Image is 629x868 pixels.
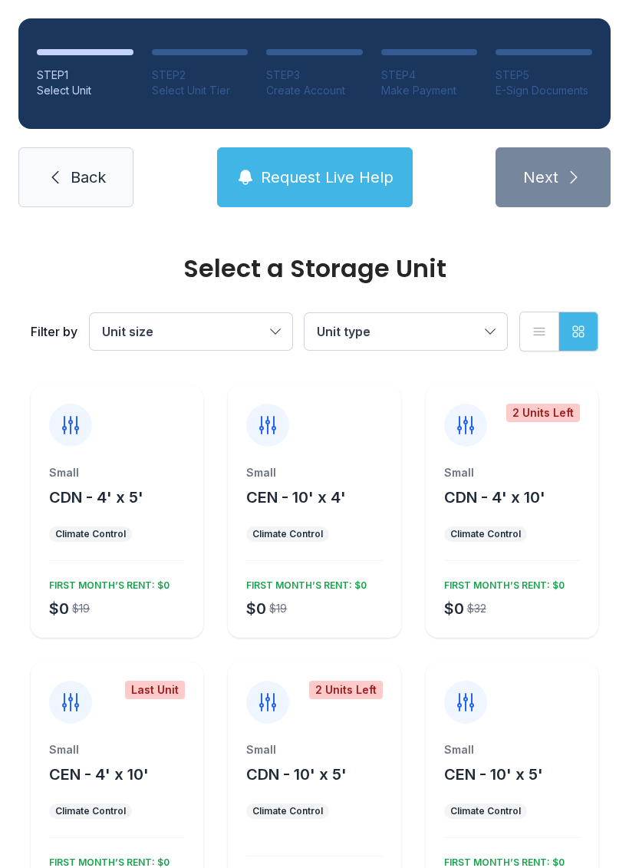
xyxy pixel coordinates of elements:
span: Unit size [102,324,153,339]
span: CDN - 10' x 5' [246,765,347,784]
button: CEN - 10' x 5' [444,764,543,785]
button: CDN - 10' x 5' [246,764,347,785]
div: STEP 2 [152,68,249,83]
div: Climate Control [252,805,323,817]
div: Select Unit [37,83,133,98]
div: Make Payment [381,83,478,98]
div: Small [246,742,382,757]
div: $32 [467,601,486,616]
button: CEN - 10' x 4' [246,487,346,508]
div: FIRST MONTH’S RENT: $0 [438,573,565,592]
div: Small [444,742,580,757]
div: Create Account [266,83,363,98]
div: FIRST MONTH’S RENT: $0 [240,573,367,592]
span: Request Live Help [261,167,394,188]
div: STEP 3 [266,68,363,83]
div: Climate Control [252,528,323,540]
div: 2 Units Left [506,404,580,422]
span: CEN - 4' x 10' [49,765,149,784]
div: STEP 4 [381,68,478,83]
div: 2 Units Left [309,681,383,699]
span: Back [71,167,106,188]
div: Select a Storage Unit [31,256,598,281]
button: CDN - 4' x 10' [444,487,545,508]
div: FIRST MONTH’S RENT: $0 [43,573,170,592]
div: Select Unit Tier [152,83,249,98]
div: Small [444,465,580,480]
span: CEN - 10' x 5' [444,765,543,784]
div: Climate Control [450,805,521,817]
div: $0 [444,598,464,619]
div: $19 [269,601,287,616]
button: Unit size [90,313,292,350]
span: CDN - 4' x 10' [444,488,545,507]
button: CDN - 4' x 5' [49,487,143,508]
div: $0 [49,598,69,619]
button: CEN - 4' x 10' [49,764,149,785]
span: Next [523,167,558,188]
div: STEP 1 [37,68,133,83]
span: CEN - 10' x 4' [246,488,346,507]
div: E-Sign Documents [496,83,592,98]
div: $0 [246,598,266,619]
div: Climate Control [55,805,126,817]
div: Small [49,742,185,757]
span: Unit type [317,324,370,339]
div: Small [246,465,382,480]
div: STEP 5 [496,68,592,83]
div: Climate Control [450,528,521,540]
div: Filter by [31,322,77,341]
div: Climate Control [55,528,126,540]
div: Small [49,465,185,480]
div: Last Unit [125,681,185,699]
button: Unit type [305,313,507,350]
span: CDN - 4' x 5' [49,488,143,507]
div: $19 [72,601,90,616]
